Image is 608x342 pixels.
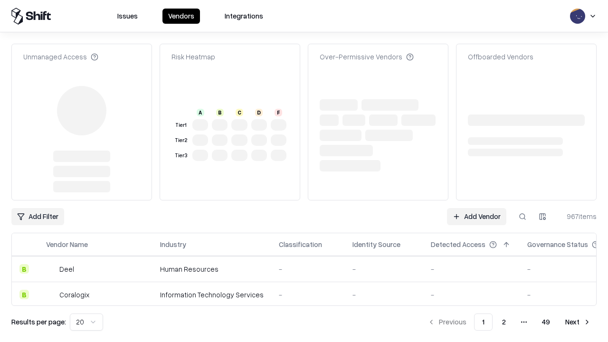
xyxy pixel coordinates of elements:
div: Governance Status [527,239,588,249]
button: 49 [534,313,558,331]
button: Add Filter [11,208,64,225]
div: - [352,264,416,274]
div: Information Technology Services [160,290,264,300]
div: B [19,290,29,299]
div: Over-Permissive Vendors [320,52,414,62]
div: Offboarded Vendors [468,52,533,62]
div: Identity Source [352,239,400,249]
div: - [431,290,512,300]
div: Industry [160,239,186,249]
div: - [431,264,512,274]
div: Deel [59,264,74,274]
img: Coralogix [46,290,56,299]
button: Vendors [162,9,200,24]
div: - [279,290,337,300]
button: 1 [474,313,493,331]
div: 967 items [559,211,597,221]
div: B [216,109,224,116]
div: Unmanaged Access [23,52,98,62]
div: Detected Access [431,239,485,249]
div: A [197,109,204,116]
div: C [236,109,243,116]
button: Issues [112,9,143,24]
a: Add Vendor [447,208,506,225]
div: - [279,264,337,274]
div: Risk Heatmap [171,52,215,62]
div: B [19,264,29,274]
button: 2 [494,313,513,331]
div: Human Resources [160,264,264,274]
p: Results per page: [11,317,66,327]
button: Next [560,313,597,331]
div: Classification [279,239,322,249]
div: Tier 1 [173,121,189,129]
div: D [255,109,263,116]
div: Tier 2 [173,136,189,144]
div: Vendor Name [46,239,88,249]
div: Tier 3 [173,152,189,160]
img: Deel [46,264,56,274]
nav: pagination [422,313,597,331]
div: F [275,109,282,116]
div: Coralogix [59,290,89,300]
button: Integrations [219,9,269,24]
div: - [352,290,416,300]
